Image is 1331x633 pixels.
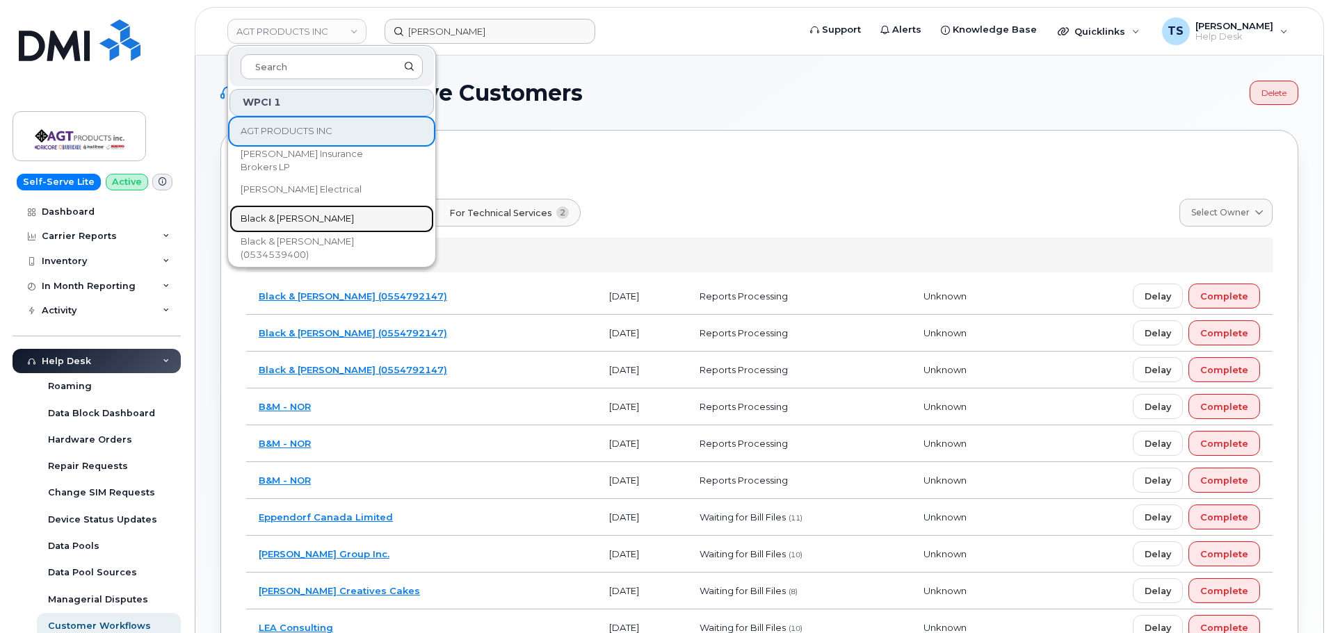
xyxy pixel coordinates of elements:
span: AGT PRODUCTS INC [241,124,332,138]
a: Eppendorf Canada Limited [259,511,393,523]
a: B&M - NOR [259,401,311,412]
span: Delay [1145,363,1171,377]
span: Black & [PERSON_NAME] (0534539400) [241,235,401,262]
span: Black & [PERSON_NAME] [241,212,354,226]
button: Complete [1188,468,1260,493]
button: Complete [1188,283,1260,309]
button: Delay [1133,357,1183,382]
span: Delay [1145,290,1171,303]
a: Black & [PERSON_NAME] (0534539400) [229,234,434,262]
span: Complete [1200,290,1248,303]
span: Reports Processing [700,290,788,302]
button: Delay [1133,320,1183,345]
span: (10) [789,624,802,633]
span: [PERSON_NAME] Insurance Brokers LP [241,147,401,174]
button: Complete [1188,431,1260,456]
span: Delay [1145,474,1171,487]
button: Delay [1133,431,1183,456]
span: Reports Processing [700,364,788,375]
span: Reports Processing [700,327,788,338]
span: Waiting for Bill Files [700,622,786,633]
td: [DATE] [597,315,687,352]
button: Delay [1133,394,1183,419]
a: AGT PRODUCTS INC [229,117,434,145]
span: Unknown [923,290,967,302]
button: Complete [1188,320,1260,345]
span: Complete [1200,584,1248,598]
div: WPCI 1 [246,238,1273,272]
div: WPCI 1 [229,89,434,116]
a: Black & [PERSON_NAME] (0554792147) [259,364,447,375]
a: Black & [PERSON_NAME] (0554792147) [259,290,447,302]
td: [DATE] [597,388,687,425]
a: Black & [PERSON_NAME] (0554792147) [259,327,447,338]
span: Complete [1200,474,1248,487]
a: [PERSON_NAME] Group Inc. [259,548,389,559]
button: Complete [1188,504,1260,529]
button: Delay [1133,504,1183,529]
span: Unknown [923,364,967,375]
a: B&M - NOR [259,438,311,449]
a: Black & [PERSON_NAME] [229,205,434,233]
span: Unknown [923,511,967,523]
span: Unknown [923,548,967,559]
td: [DATE] [597,462,687,499]
span: Unknown [923,585,967,596]
span: Reports Processing [700,401,788,412]
button: Delay [1133,283,1183,309]
td: [DATE] [597,573,687,609]
span: (10) [789,550,802,559]
span: Delay [1145,548,1171,561]
td: [DATE] [597,536,687,573]
span: Unknown [923,401,967,412]
button: Complete [1188,578,1260,603]
a: [PERSON_NAME] Insurance Brokers LP [229,147,434,174]
span: Unknown [923,475,967,486]
td: [DATE] [597,425,687,462]
span: Complete [1200,363,1248,377]
button: Delay [1133,541,1183,566]
span: Unknown [923,438,967,449]
span: 2 [556,206,570,219]
span: Select Owner [1191,206,1250,219]
td: [DATE] [597,499,687,536]
span: Delay [1145,511,1171,524]
span: Complete [1200,400,1248,413]
span: Unknown [923,622,967,633]
a: Select Owner [1179,199,1273,227]
span: Delay [1145,400,1171,413]
span: Unknown [923,327,967,338]
a: [PERSON_NAME] Electrical [229,176,434,204]
span: (8) [789,587,798,596]
span: Complete [1200,548,1248,561]
span: Reports Processing [700,475,788,486]
span: Waiting for Bill Files [700,511,786,523]
span: Delay [1145,327,1171,340]
td: [DATE] [597,278,687,315]
span: Complete [1200,327,1248,340]
button: Complete [1188,394,1260,419]
span: For Technical Services [449,206,552,220]
span: [PERSON_NAME] Electrical [241,183,362,197]
button: Delay [1133,578,1183,603]
span: Reports Processing [700,438,788,449]
button: Delay [1133,468,1183,493]
a: B&M - NOR [259,475,311,486]
input: Search [241,54,423,79]
a: LEA Consulting [259,622,333,633]
span: Waiting for Bill Files [700,548,786,559]
span: Waiting for Bill Files [700,585,786,596]
span: (11) [789,513,802,523]
a: [PERSON_NAME] Creatives Cakes [259,585,420,596]
span: Complete [1200,437,1248,450]
span: Delay [1145,584,1171,598]
button: Complete [1188,357,1260,382]
a: Delete [1250,81,1298,105]
span: Complete [1200,511,1248,524]
span: Delay [1145,437,1171,450]
td: [DATE] [597,352,687,388]
button: Complete [1188,541,1260,566]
